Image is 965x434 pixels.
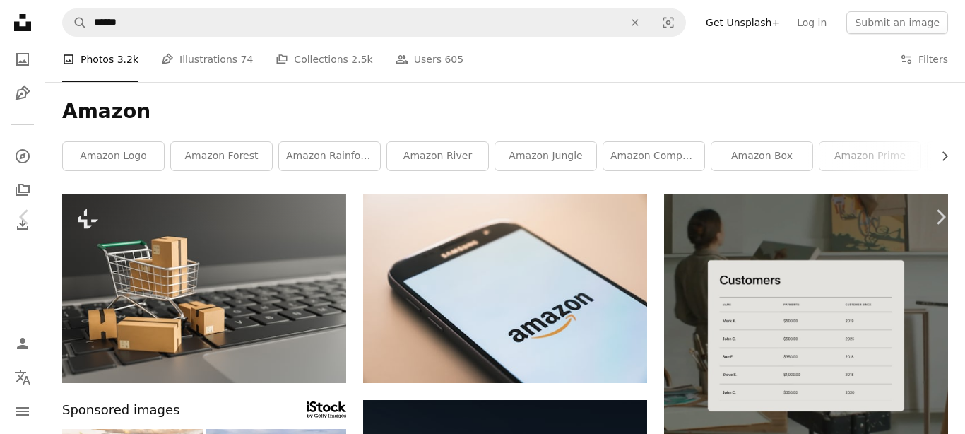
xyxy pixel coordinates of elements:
[8,363,37,392] button: Language
[363,194,647,383] img: black Samsung Galaxy smartphone displaying Amazon logo
[651,9,685,36] button: Visual search
[8,329,37,358] a: Log in / Sign up
[711,142,812,170] a: amazon box
[900,37,948,82] button: Filters
[387,142,488,170] a: amazon river
[363,281,647,294] a: black Samsung Galaxy smartphone displaying Amazon logo
[396,37,463,82] a: Users 605
[846,11,948,34] button: Submit an image
[697,11,788,34] a: Get Unsplash+
[8,45,37,74] a: Photos
[276,37,372,82] a: Collections 2.5k
[279,142,380,170] a: amazon rainforest
[916,149,965,285] a: Next
[444,52,463,67] span: 605
[788,11,835,34] a: Log in
[62,281,346,294] a: close up of shopping cart on top of computer keyboard with shipping boxes around it and copy spac...
[620,9,651,36] button: Clear
[62,194,346,383] img: close up of shopping cart on top of computer keyboard with shipping boxes around it and copy spac...
[8,142,37,170] a: Explore
[8,79,37,107] a: Illustrations
[171,142,272,170] a: amazon forest
[351,52,372,67] span: 2.5k
[62,400,179,421] span: Sponsored images
[932,142,948,170] button: scroll list to the right
[819,142,920,170] a: amazon prime
[62,8,686,37] form: Find visuals sitewide
[495,142,596,170] a: amazon jungle
[241,52,254,67] span: 74
[161,37,253,82] a: Illustrations 74
[62,99,948,124] h1: Amazon
[603,142,704,170] a: amazon company
[63,142,164,170] a: amazon logo
[63,9,87,36] button: Search Unsplash
[8,397,37,426] button: Menu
